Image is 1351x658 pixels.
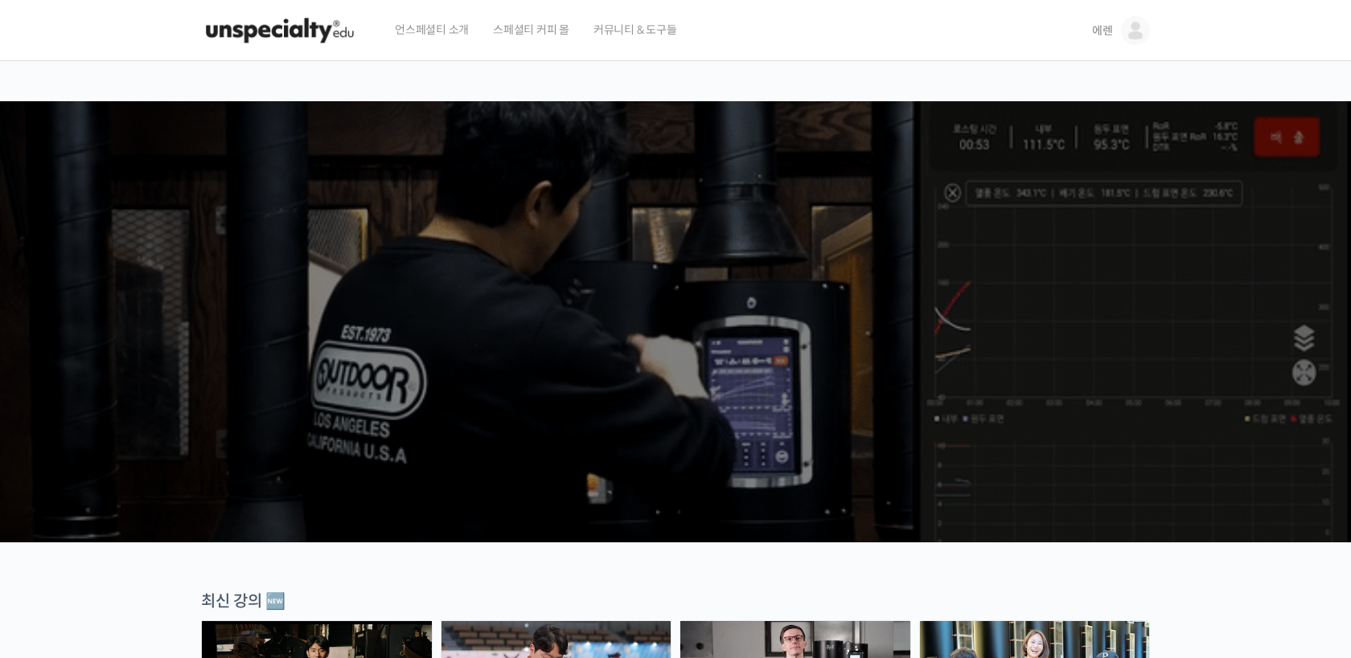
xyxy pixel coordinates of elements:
div: 최신 강의 🆕 [201,591,1150,612]
p: [PERSON_NAME]을 다하는 당신을 위해, 최고와 함께 만든 커피 클래스 [16,246,1335,327]
p: 시간과 장소에 구애받지 않고, 검증된 커리큘럼으로 [16,334,1335,357]
span: 에렌 [1092,23,1113,38]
